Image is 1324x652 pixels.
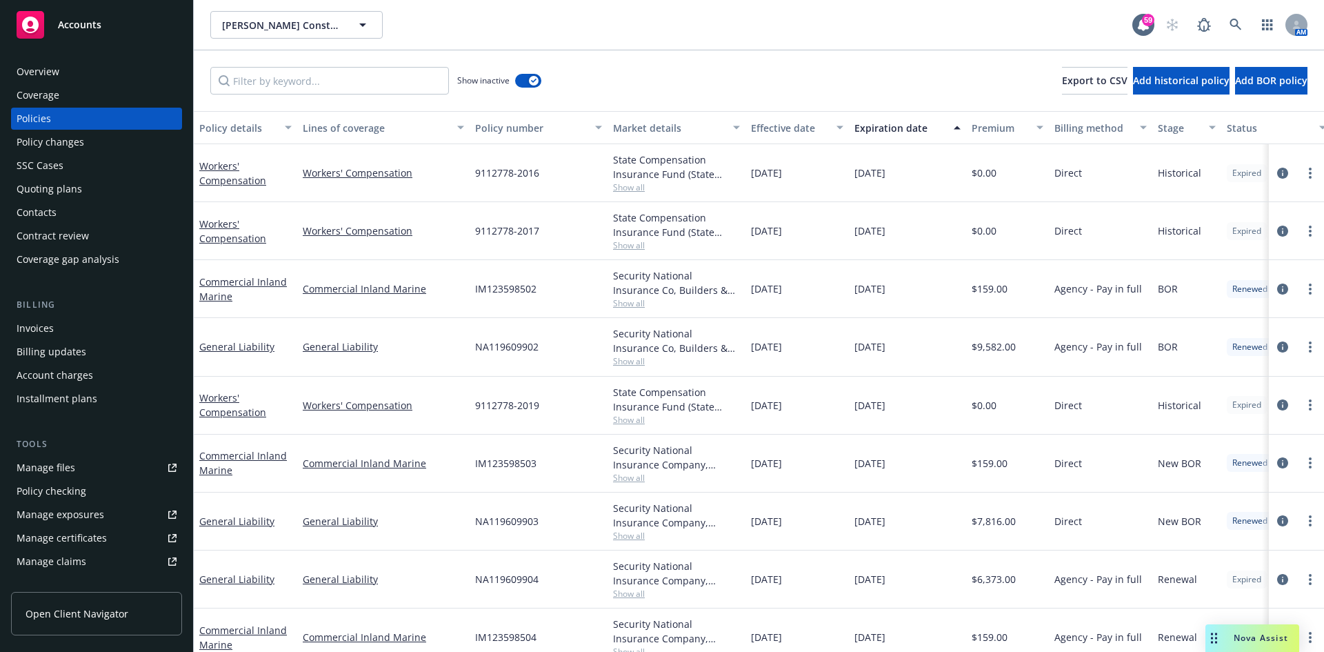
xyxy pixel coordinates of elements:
div: State Compensation Insurance Fund (State Fund) [613,385,740,414]
span: BOR [1158,339,1178,354]
span: New BOR [1158,514,1201,528]
span: Renewed [1232,515,1267,527]
a: Commercial Inland Marine [303,630,464,644]
div: Quoting plans [17,178,82,200]
a: Contacts [11,201,182,224]
span: $9,582.00 [972,339,1016,354]
div: Stage [1158,121,1201,135]
a: Manage exposures [11,504,182,526]
a: Policy changes [11,131,182,153]
a: Workers' Compensation [199,391,266,419]
span: $0.00 [972,166,996,180]
span: Renewed [1232,283,1267,295]
a: Installment plans [11,388,182,410]
a: Policies [11,108,182,130]
span: Renewed [1232,341,1267,353]
a: Manage claims [11,551,182,573]
a: more [1302,223,1318,239]
a: Account charges [11,364,182,386]
div: Status [1227,121,1311,135]
span: IM123598502 [475,281,536,296]
span: Show all [613,472,740,484]
button: Effective date [745,111,849,144]
div: State Compensation Insurance Fund (State Fund) [613,210,740,239]
span: NA119609903 [475,514,539,528]
span: New BOR [1158,456,1201,471]
span: IM123598503 [475,456,536,471]
div: Tools [11,437,182,451]
span: Add historical policy [1133,74,1230,87]
span: Show all [613,181,740,193]
span: [DATE] [854,339,885,354]
span: Agency - Pay in full [1054,630,1142,644]
div: Policies [17,108,51,130]
span: [DATE] [751,339,782,354]
span: [DATE] [751,398,782,413]
span: IM123598504 [475,630,536,644]
div: Security National Insurance Co, Builders & Tradesmen’s Insurance Services, Inc., (BTIS) [613,326,740,355]
button: Stage [1152,111,1221,144]
span: Show all [613,588,740,600]
a: circleInformation [1274,281,1291,297]
a: more [1302,281,1318,297]
a: Commercial Inland Marine [303,456,464,471]
button: Expiration date [849,111,966,144]
span: Nova Assist [1234,632,1288,644]
div: Manage claims [17,551,86,573]
span: Direct [1054,514,1082,528]
a: Coverage gap analysis [11,248,182,270]
span: Show all [613,239,740,251]
div: SSC Cases [17,155,63,177]
span: [DATE] [854,572,885,586]
span: Renewal [1158,572,1197,586]
button: Add historical policy [1133,67,1230,95]
span: Expired [1232,167,1261,179]
div: Manage certificates [17,527,107,549]
div: Manage files [17,457,75,479]
div: Security National Insurance Company, Security National Insurance Co, Builders & Tradesmen’s Insur... [613,501,740,530]
span: [DATE] [854,630,885,644]
a: Workers' Compensation [303,166,464,180]
span: NA119609902 [475,339,539,354]
div: Market details [613,121,725,135]
a: Start snowing [1158,11,1186,39]
span: $0.00 [972,224,996,238]
a: Workers' Compensation [303,398,464,413]
button: Export to CSV [1062,67,1127,95]
span: 9112778-2016 [475,166,539,180]
span: [DATE] [854,456,885,471]
span: Export to CSV [1062,74,1127,87]
span: [DATE] [751,224,782,238]
span: $159.00 [972,456,1007,471]
button: Nova Assist [1205,624,1299,652]
span: Show inactive [457,75,510,86]
a: Billing updates [11,341,182,363]
div: Contacts [17,201,57,224]
a: more [1302,513,1318,529]
a: Workers' Compensation [303,224,464,238]
a: General Liability [303,572,464,586]
div: Overview [17,61,59,83]
a: circleInformation [1274,165,1291,181]
a: circleInformation [1274,571,1291,588]
span: [DATE] [751,630,782,644]
div: Manage exposures [17,504,104,526]
a: Overview [11,61,182,83]
div: Invoices [17,317,54,339]
div: Lines of coverage [303,121,449,135]
a: more [1302,165,1318,181]
div: Installment plans [17,388,97,410]
div: Security National Insurance Company, Security National Insurance Co, Builders & Tradesmen’s Insur... [613,443,740,472]
button: Premium [966,111,1049,144]
span: [DATE] [751,572,782,586]
a: General Liability [199,515,274,528]
input: Filter by keyword... [210,67,449,95]
div: Billing [11,298,182,312]
span: Add BOR policy [1235,74,1307,87]
span: $159.00 [972,630,1007,644]
span: $7,816.00 [972,514,1016,528]
span: Renewed [1232,457,1267,469]
span: $6,373.00 [972,572,1016,586]
a: Workers' Compensation [199,217,266,245]
span: $0.00 [972,398,996,413]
